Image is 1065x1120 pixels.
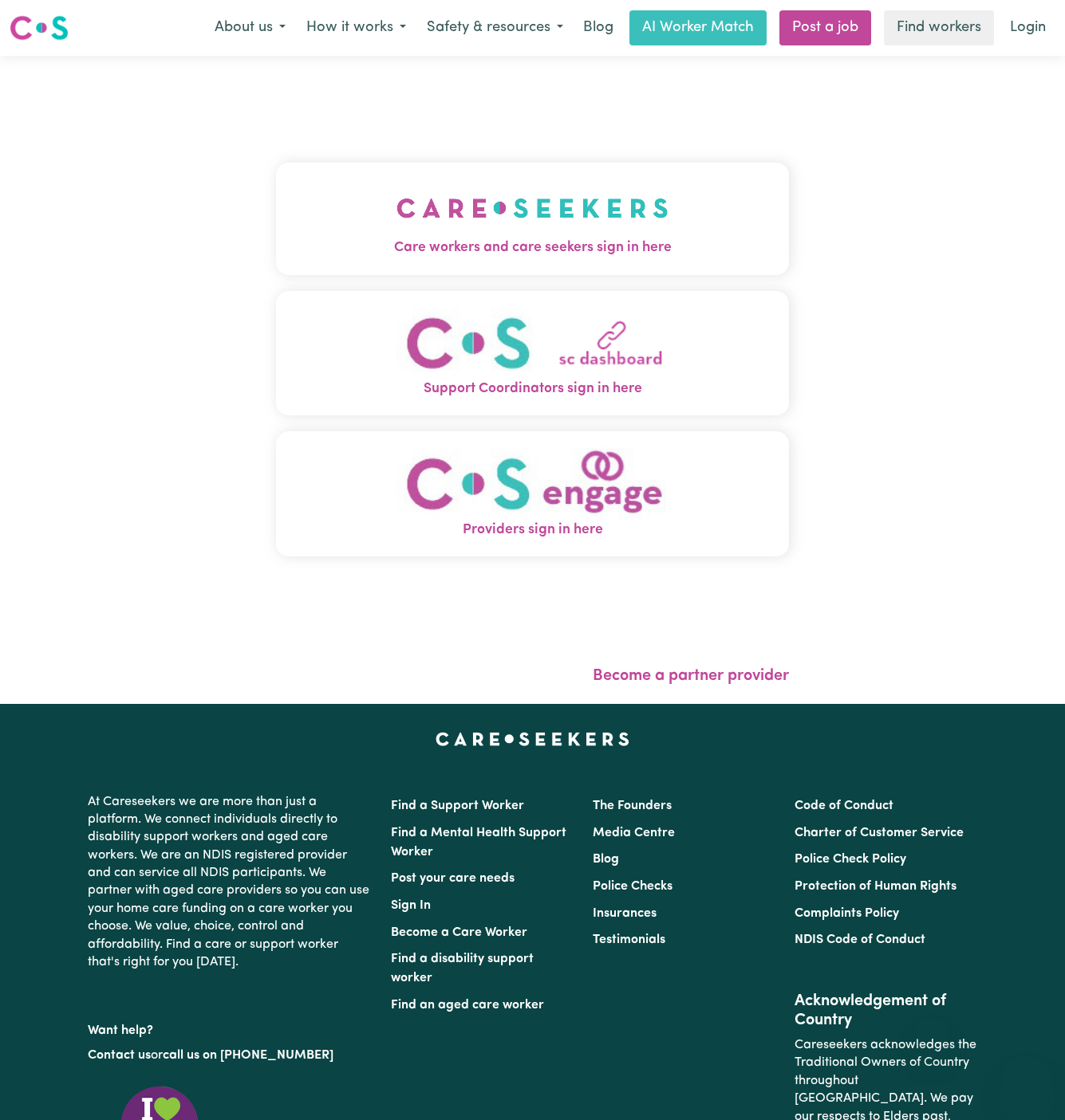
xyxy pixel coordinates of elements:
a: Protection of Human Rights [795,880,957,893]
a: Login [1000,10,1055,45]
iframe: Button to launch messaging window [1001,1056,1052,1107]
a: Sign In [391,899,431,912]
a: Complaints Policy [795,907,899,920]
a: call us on [PHONE_NUMBER] [163,1049,333,1062]
a: Media Centre [593,827,675,839]
h2: Acknowledgement of Country [795,992,977,1030]
button: Care workers and care seekers sign in here [276,163,790,274]
span: Care workers and care seekers sign in here [276,238,790,258]
a: Code of Conduct [795,800,893,812]
span: Support Coordinators sign in here [276,379,790,399]
img: Careseekers logo [10,14,69,42]
button: Providers sign in here [276,431,790,556]
a: Find a disability support worker [391,953,534,984]
p: Want help? [88,1016,372,1039]
p: or [88,1040,372,1071]
a: Careseekers logo [10,10,69,46]
a: AI Worker Match [629,10,767,45]
button: About us [204,11,296,45]
a: NDIS Code of Conduct [795,933,925,946]
a: Blog [593,853,619,866]
span: Providers sign in here [276,520,790,540]
a: Find workers [884,10,994,45]
a: Charter of Customer Service [795,827,964,839]
button: Safety & resources [416,11,574,45]
a: Post your care needs [391,872,515,885]
a: Post a job [779,10,871,45]
a: Find an aged care worker [391,999,544,1012]
button: How it works [296,11,416,45]
a: The Founders [593,800,672,812]
a: Become a Care Worker [391,926,527,939]
a: Contact us [88,1049,151,1062]
a: Find a Support Worker [391,800,524,812]
a: Police Check Policy [795,853,906,866]
a: Police Checks [593,880,673,893]
a: Insurances [593,907,657,920]
button: Support Coordinators sign in here [276,291,790,416]
a: Blog [574,10,623,45]
p: At Careseekers we are more than just a platform. We connect individuals directly to disability su... [88,787,372,978]
a: Testimonials [593,933,665,946]
iframe: Close message [916,1018,948,1050]
a: Careseekers home page [436,733,629,745]
a: Become a partner provider [593,668,789,684]
a: Find a Mental Health Support Worker [391,827,566,859]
